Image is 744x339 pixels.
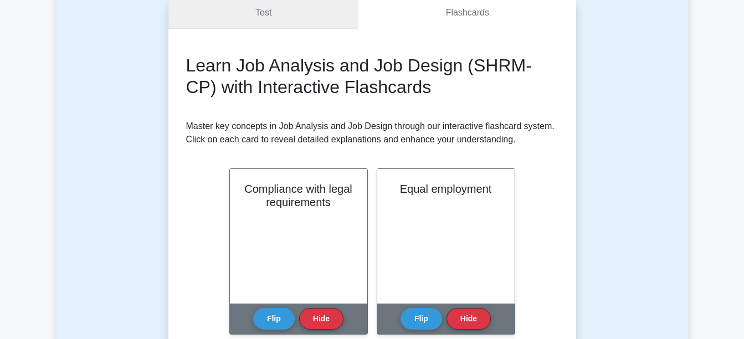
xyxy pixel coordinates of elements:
button: Hide [299,308,343,330]
h2: Learn Job Analysis and Job Design (SHRM-CP) with Interactive Flashcards [186,55,558,97]
h2: Compliance with legal requirements [243,182,354,209]
h2: Equal employment [391,182,501,196]
button: Flip [253,308,295,330]
button: Hide [447,308,491,330]
p: Master key concepts in Job Analysis and Job Design through our interactive flashcard system. Clic... [186,120,558,146]
button: Flip [401,308,442,330]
